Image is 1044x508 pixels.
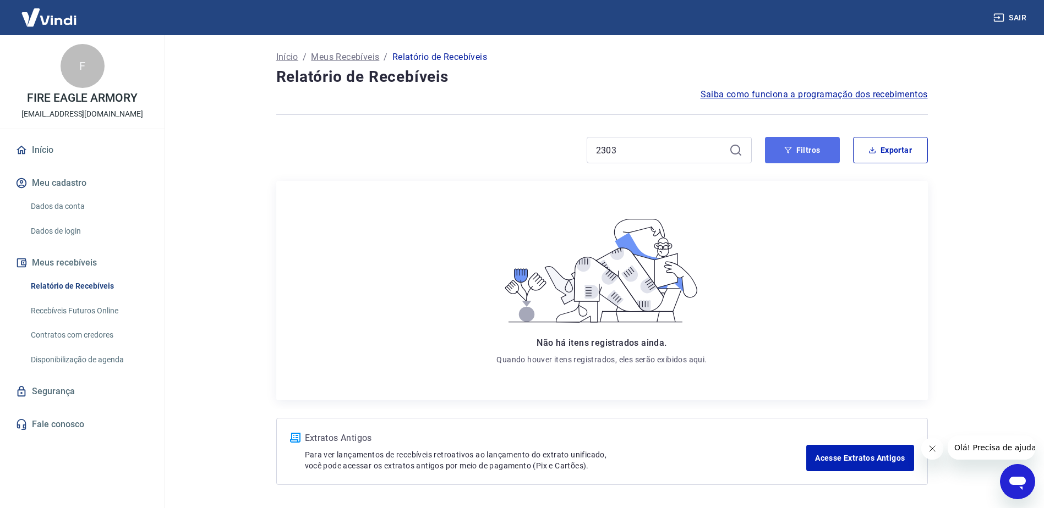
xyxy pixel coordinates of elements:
[26,275,151,297] a: Relatório de Recebíveis
[276,66,928,88] h4: Relatório de Recebíveis
[384,51,387,64] p: /
[13,412,151,437] a: Fale conosco
[392,51,487,64] p: Relatório de Recebíveis
[765,137,840,163] button: Filtros
[305,449,807,471] p: Para ver lançamentos de recebíveis retroativos ao lançamento do extrato unificado, você pode aces...
[26,349,151,371] a: Disponibilização de agenda
[948,435,1035,460] iframe: Mensagem da empresa
[61,44,105,88] div: F
[13,171,151,195] button: Meu cadastro
[13,138,151,162] a: Início
[853,137,928,163] button: Exportar
[13,379,151,404] a: Segurança
[303,51,307,64] p: /
[27,92,138,104] p: FIRE EAGLE ARMORY
[806,445,914,471] a: Acesse Extratos Antigos
[13,1,85,34] img: Vindi
[13,251,151,275] button: Meus recebíveis
[991,8,1031,28] button: Sair
[701,88,928,101] a: Saiba como funciona a programação dos recebimentos
[921,438,943,460] iframe: Fechar mensagem
[26,300,151,322] a: Recebíveis Futuros Online
[290,433,300,443] img: ícone
[276,51,298,64] a: Início
[596,142,725,158] input: Busque pelo número do pedido
[1000,464,1035,499] iframe: Botão para abrir a janela de mensagens
[305,432,807,445] p: Extratos Antigos
[496,354,707,365] p: Quando houver itens registrados, eles serão exibidos aqui.
[537,338,666,348] span: Não há itens registrados ainda.
[7,8,92,16] span: Olá! Precisa de ajuda?
[26,220,151,242] a: Dados de login
[26,195,151,218] a: Dados da conta
[26,324,151,346] a: Contratos com credores
[311,51,379,64] a: Meus Recebíveis
[21,108,143,120] p: [EMAIL_ADDRESS][DOMAIN_NAME]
